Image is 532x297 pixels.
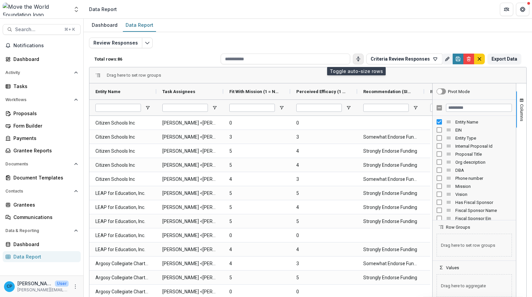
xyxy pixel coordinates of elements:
a: Form Builder [3,120,81,131]
span: 4 [296,201,351,214]
span: 5 [229,215,284,228]
a: Dashboard [3,239,81,250]
button: More [71,283,79,291]
a: Data Report [123,19,156,32]
a: Grantee Reports [3,145,81,156]
span: [PERSON_NAME] <[PERSON_NAME][EMAIL_ADDRESS][DOMAIN_NAME]> <[PERSON_NAME][EMAIL_ADDRESS][DOMAIN_NA... [162,257,217,271]
span: LEAP for Education, Inc. [95,187,150,200]
span: Entity Type [455,136,512,141]
span: [PERSON_NAME] <[PERSON_NAME][EMAIL_ADDRESS][DOMAIN_NAME]> <[PERSON_NAME][EMAIL_ADDRESS][DOMAIN_NA... [162,158,217,172]
button: Delete [463,54,474,64]
span: Proposal Title [455,152,512,157]
a: Payments [3,133,81,144]
span: LEAP for Education, Inc. [95,229,150,242]
div: Vision Column [433,190,516,198]
div: Data Report [123,20,156,30]
input: Task Assignees Filter Input [162,104,208,112]
span: Strongly Endorse Funding [363,158,418,172]
div: Internal Proposal Id Column [433,142,516,150]
span: Values [446,265,459,270]
span: [PERSON_NAME] <[PERSON_NAME][EMAIL_ADDRESS][DOMAIN_NAME]> <[PERSON_NAME][EMAIL_ADDRESS][DOMAIN_NA... [162,243,217,256]
span: EIN [455,128,512,133]
span: 5 [296,187,351,200]
span: Strongly Endorse Funding [363,187,418,200]
span: Drag here to set row groups [437,234,512,256]
span: 4 [296,158,351,172]
input: Perceived Efficacy (1 = Not at all, 5 = Extremely) (RATING) Filter Input [296,104,342,112]
span: Row Groups [446,225,470,230]
span: 4 [229,243,284,256]
span: 3 [296,257,351,271]
button: Partners [500,3,513,16]
span: Perceived Efficacy (1 = Not at all, 5 = Extremely) (RATING) [296,89,346,94]
span: 4 [296,243,351,256]
div: Christina Pappas [7,284,12,289]
span: Documents [5,162,71,166]
span: [PERSON_NAME] <[PERSON_NAME][EMAIL_ADDRESS][DOMAIN_NAME]> <[PERSON_NAME][EMAIL_ADDRESS][DOMAIN_NA... [162,116,217,130]
div: Proposal Title Column [433,150,516,158]
button: Open Workflows [3,94,81,105]
span: Fit With Mission (1 = Not at all, 5 = Extremely Likely) (RATING) [229,89,279,94]
a: Proposals [3,108,81,119]
div: EIN Column [433,126,516,134]
span: Data & Reporting [5,228,71,233]
div: Has Fiscal Sponsor Column [433,198,516,206]
span: Vision [455,192,512,197]
span: Entity Name [95,89,121,94]
div: Payments [13,135,75,142]
div: Grantees [13,201,75,208]
button: Review Responses [89,38,142,48]
button: Open Filter Menu [346,105,351,110]
span: 4 [296,144,351,158]
button: Search... [3,24,81,35]
div: Entity Name Column [433,118,516,126]
span: 3 [296,130,351,144]
span: 5 [229,158,284,172]
input: Recommendation (SINGLE_RESPONSE) Filter Input [363,104,409,112]
div: Document Templates [13,174,75,181]
span: Fiscal Sponsor Ein [455,216,512,221]
button: default [474,54,485,64]
p: User [55,281,69,287]
span: Has Fiscal Sponsor [455,200,512,205]
span: Phone number [455,176,512,181]
button: Open Data & Reporting [3,225,81,236]
span: Strongly Endorse Funding [363,271,418,285]
div: ⌘ + K [63,26,76,33]
span: Internal Proposal Id [455,144,512,149]
button: Criteria Review Responses [366,54,442,64]
div: Dashboard [13,56,75,63]
span: Activity [5,70,71,75]
a: Dashboard [3,54,81,65]
img: Move the World Foundation logo [3,3,69,16]
span: Citizen Schools Inc [95,172,150,186]
span: Columns [519,104,524,121]
div: Org description Column [433,158,516,166]
span: 0 [229,229,284,242]
span: 5 [229,201,284,214]
span: [PERSON_NAME] <[PERSON_NAME][EMAIL_ADDRESS][DOMAIN_NAME]> <[PERSON_NAME][EMAIL_ADDRESS][DOMAIN_NA... [162,187,217,200]
span: LEAP for Education, Inc. [95,243,150,256]
div: Row Groups [433,230,516,261]
span: Somewhat Endorse Funding [363,130,418,144]
button: Open Filter Menu [279,105,284,110]
span: 0 [229,116,284,130]
span: Workflows [5,97,71,102]
span: 4 [229,257,284,271]
span: Mission [455,184,512,189]
input: If Recommendation = Endorse and Applicant = Prior Grantee, do you think we should fund at a highe... [430,104,476,112]
span: [PERSON_NAME] <[PERSON_NAME][EMAIL_ADDRESS][DOMAIN_NAME]> <[PERSON_NAME][EMAIL_ADDRESS][DOMAIN_NA... [162,130,217,144]
button: Save [453,54,463,64]
span: Strongly Endorse Funding [363,215,418,228]
span: 5 [296,215,351,228]
span: Citizen Schools Inc [95,144,150,158]
p: Total rows: 86 [94,57,218,62]
button: Edit selected report [142,38,153,48]
span: Strongly Endorse Funding [363,144,418,158]
input: Fit With Mission (1 = Not at all, 5 = Extremely Likely) (RATING) Filter Input [229,104,275,112]
span: Drag here to aggregate [437,274,512,297]
button: Open Filter Menu [413,105,418,110]
div: Proposals [13,110,75,117]
span: [PERSON_NAME] <[PERSON_NAME][EMAIL_ADDRESS][DOMAIN_NAME]> <[PERSON_NAME][EMAIL_ADDRESS][DOMAIN_NA... [162,271,217,285]
input: Entity Name Filter Input [95,104,141,112]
